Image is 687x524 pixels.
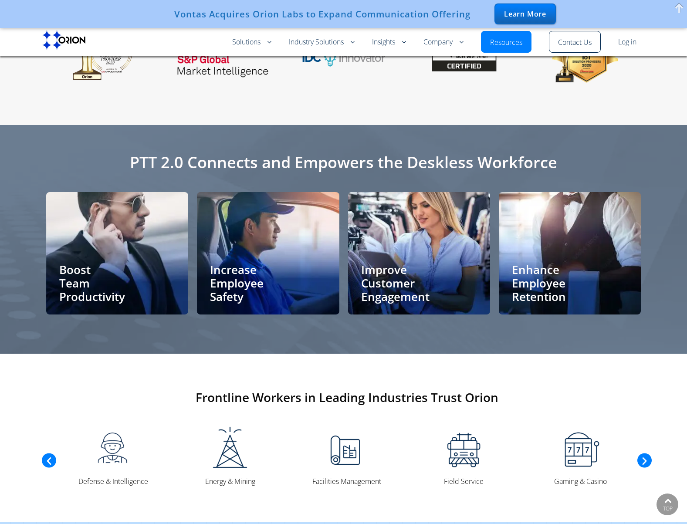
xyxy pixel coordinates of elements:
img: Field Service Communications [440,425,487,473]
figcaption: Field Service [409,476,518,487]
img: IDC Innovator - Orion [297,32,390,82]
div: 5 / 12 [526,425,634,487]
a: Contact Us [558,37,592,48]
a: Insights [372,37,406,47]
div: Carousel | Horizontal scrolling: Arrow Left & Right [42,420,652,500]
div: 3 / 5 [283,32,404,85]
figcaption: Gaming & Casino [526,476,634,487]
a: Resources [490,37,522,48]
a: 834074_Award_logo-removebg [42,24,162,92]
img: Orion labs Black logo [42,30,85,50]
div: Learn More [494,3,556,24]
div: 2 / 12 [176,425,284,487]
a: Industry Solutions [289,37,355,47]
a: Solutions [232,37,271,47]
a: Defense & IntelligenceDefense & Intelligence [59,425,167,487]
a: Company [423,37,464,47]
img: FirstNet Certified app - Orion Push to Talk for iOS [432,24,497,89]
div: 2 / 5 [162,32,283,85]
a: Facilities Management CommunicationsFacilities Management [293,425,401,487]
img: 834074_Award_logo-removebg [70,24,135,89]
div: 1 / 12 [59,425,167,487]
div: 1 / 5 [42,24,162,92]
a: Gaming and Casino CommunicationsGaming & Casino [526,425,634,487]
div: 5 / 5 [525,24,645,92]
div: 4 / 5 [404,24,525,92]
h2: PTT 2.0 Connects and Empowers the Deskless Workforce [42,155,645,170]
img: 451-research-sp-logo for website [176,32,270,82]
h2: Frontline Workers in Leading Industries Trust Orion [42,391,652,403]
a: Top Industrial IoT Solution Providers - Orion [525,24,645,92]
div: Vontas Acquires Orion Labs to Expand Communication Offering [174,9,470,19]
h3: Improve Customer Engagement [361,263,477,304]
figcaption: Energy & Mining [176,476,284,487]
h3: Enhance Employee Retention [512,263,628,304]
div: 4 / 12 [409,425,518,487]
h3: Boost Team Productivity [59,263,175,304]
a: Field Service CommunicationsField Service [409,425,518,487]
img: Defense & Intelligence [89,425,137,473]
figcaption: Defense & Intelligence [59,476,167,487]
img: Gaming and Casino Communications [556,425,604,473]
a: 451-research-sp-logo for website [162,32,283,85]
img: Top Industrial IoT Solution Providers - Orion [552,24,618,89]
iframe: Chat Widget [643,482,687,524]
div: 3 / 12 [293,425,401,487]
img: Energy & Mining Communications [206,425,254,473]
a: FirstNet Certified app - Orion Push to Talk for iOS [404,24,525,92]
a: IDC Innovator - Orion [283,32,404,85]
figcaption: Facilities Management [293,476,401,487]
img: Facilities Management Communications [323,425,371,473]
a: Energy & Mining CommunicationsEnergy & Mining [176,425,284,487]
h3: Increase Employee Safety [210,263,326,304]
div: Carousel | Horizontal scrolling: Arrow Left & Right [42,24,645,92]
a: Log in [618,37,636,47]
